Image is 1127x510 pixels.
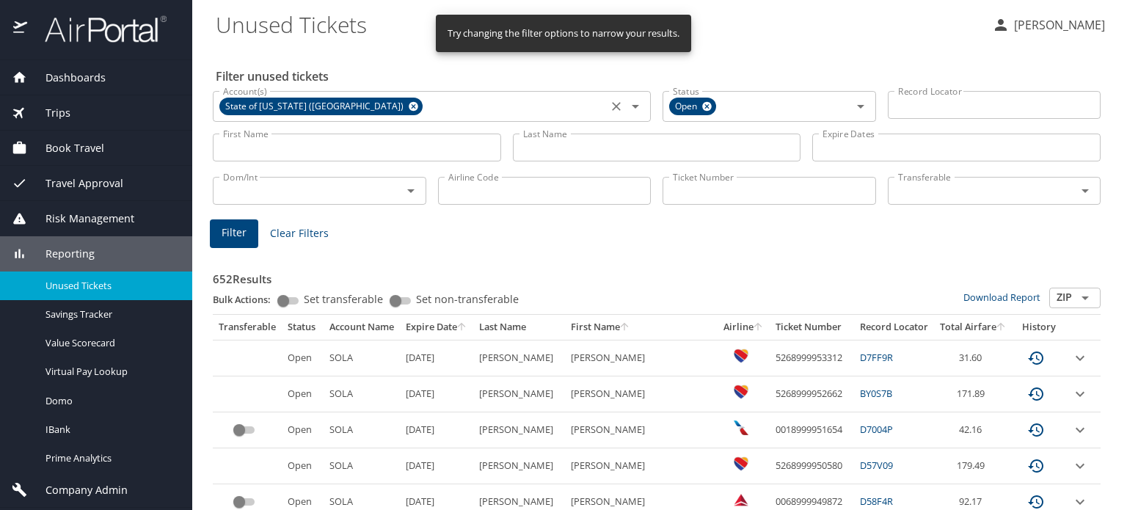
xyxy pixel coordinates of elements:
[400,340,473,376] td: [DATE]
[854,315,934,340] th: Record Locator
[565,448,718,484] td: [PERSON_NAME]
[860,459,893,472] a: D57V09
[565,315,718,340] th: First Name
[996,323,1007,332] button: sort
[860,495,893,508] a: D58F4R
[13,15,29,43] img: icon-airportal.png
[45,394,175,408] span: Domo
[400,448,473,484] td: [DATE]
[620,323,630,332] button: sort
[718,315,770,340] th: Airline
[934,376,1013,412] td: 171.89
[448,19,679,48] div: Try changing the filter options to narrow your results.
[401,181,421,201] button: Open
[213,262,1101,288] h3: 652 Results
[210,219,258,248] button: Filter
[473,448,565,484] td: [PERSON_NAME]
[669,98,716,115] div: Open
[324,315,400,340] th: Account Name
[282,315,324,340] th: Status
[29,15,167,43] img: airportal-logo.png
[770,315,854,340] th: Ticket Number
[963,291,1040,304] a: Download Report
[934,340,1013,376] td: 31.60
[304,294,383,305] span: Set transferable
[282,376,324,412] td: Open
[770,412,854,448] td: 0018999951654
[770,448,854,484] td: 5268999950580
[27,246,95,262] span: Reporting
[219,98,423,115] div: State of [US_STATE] ([GEOGRAPHIC_DATA])
[473,412,565,448] td: [PERSON_NAME]
[1013,315,1065,340] th: History
[565,412,718,448] td: [PERSON_NAME]
[45,279,175,293] span: Unused Tickets
[282,340,324,376] td: Open
[734,420,748,435] img: American Airlines
[27,140,104,156] span: Book Travel
[1010,16,1105,34] p: [PERSON_NAME]
[1071,421,1089,439] button: expand row
[324,412,400,448] td: SOLA
[1071,457,1089,475] button: expand row
[473,376,565,412] td: [PERSON_NAME]
[850,96,871,117] button: Open
[282,448,324,484] td: Open
[734,492,748,507] img: Delta Airlines
[565,340,718,376] td: [PERSON_NAME]
[264,220,335,247] button: Clear Filters
[934,448,1013,484] td: 179.49
[473,315,565,340] th: Last Name
[324,448,400,484] td: SOLA
[986,12,1111,38] button: [PERSON_NAME]
[324,376,400,412] td: SOLA
[219,99,412,114] span: State of [US_STATE] ([GEOGRAPHIC_DATA])
[1071,385,1089,403] button: expand row
[860,387,892,400] a: BY0S7B
[860,423,893,436] a: D7004P
[770,340,854,376] td: 5268999953312
[934,315,1013,340] th: Total Airfare
[734,385,748,399] img: Southwest Airlines
[27,175,123,192] span: Travel Approval
[222,224,247,242] span: Filter
[216,1,980,47] h1: Unused Tickets
[45,336,175,350] span: Value Scorecard
[1075,288,1095,308] button: Open
[213,293,282,306] p: Bulk Actions:
[27,482,128,498] span: Company Admin
[400,315,473,340] th: Expire Date
[27,70,106,86] span: Dashboards
[565,376,718,412] td: [PERSON_NAME]
[473,340,565,376] td: [PERSON_NAME]
[934,412,1013,448] td: 42.16
[45,307,175,321] span: Savings Tracker
[770,376,854,412] td: 5268999952662
[416,294,519,305] span: Set non-transferable
[45,423,175,437] span: IBank
[734,349,748,363] img: Southwest Airlines
[45,451,175,465] span: Prime Analytics
[1071,349,1089,367] button: expand row
[734,456,748,471] img: Southwest Airlines
[27,105,70,121] span: Trips
[27,211,134,227] span: Risk Management
[219,321,276,334] div: Transferable
[400,376,473,412] td: [DATE]
[754,323,764,332] button: sort
[45,365,175,379] span: Virtual Pay Lookup
[324,340,400,376] td: SOLA
[457,323,467,332] button: sort
[282,412,324,448] td: Open
[1075,181,1095,201] button: Open
[625,96,646,117] button: Open
[606,96,627,117] button: Clear
[669,99,706,114] span: Open
[860,351,893,364] a: D7FF9R
[270,225,329,243] span: Clear Filters
[216,65,1104,88] h2: Filter unused tickets
[400,412,473,448] td: [DATE]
